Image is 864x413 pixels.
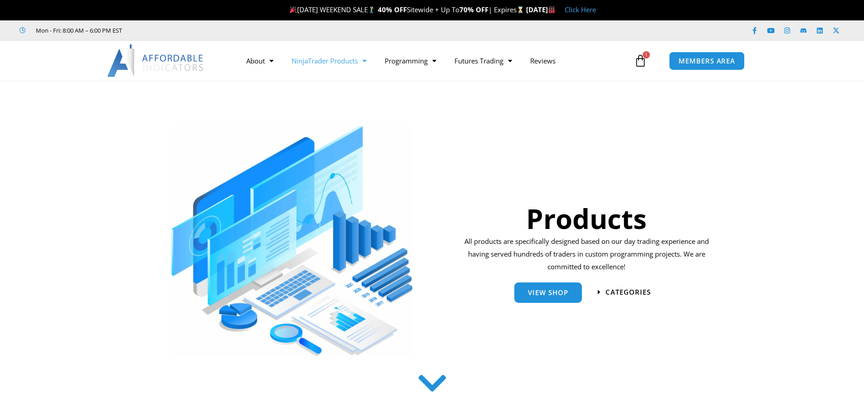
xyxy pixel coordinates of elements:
[514,282,582,303] a: View Shop
[34,25,122,36] span: Mon - Fri: 8:00 AM – 6:00 PM EST
[237,50,283,71] a: About
[290,6,297,13] img: 🎉
[548,6,555,13] img: 🏭
[237,50,632,71] nav: Menu
[107,44,205,77] img: LogoAI | Affordable Indicators – NinjaTrader
[378,5,407,14] strong: 40% OFF
[643,51,650,58] span: 1
[368,6,375,13] img: 🏌️‍♂️
[565,5,596,14] a: Click Here
[528,289,568,296] span: View Shop
[459,5,488,14] strong: 70% OFF
[288,5,526,14] span: [DATE] WEEKEND SALE Sitewide + Up To | Expires
[171,126,412,356] img: ProductsSection scaled | Affordable Indicators – NinjaTrader
[283,50,376,71] a: NinjaTrader Products
[669,52,745,70] a: MEMBERS AREA
[445,50,521,71] a: Futures Trading
[620,48,660,74] a: 1
[521,50,565,71] a: Reviews
[605,289,651,296] span: categories
[526,5,556,14] strong: [DATE]
[461,235,712,273] p: All products are specifically designed based on our day trading experience and having served hund...
[135,26,271,35] iframe: Customer reviews powered by Trustpilot
[598,289,651,296] a: categories
[461,199,712,238] h1: Products
[517,6,524,13] img: ⌛
[376,50,445,71] a: Programming
[679,58,735,64] span: MEMBERS AREA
